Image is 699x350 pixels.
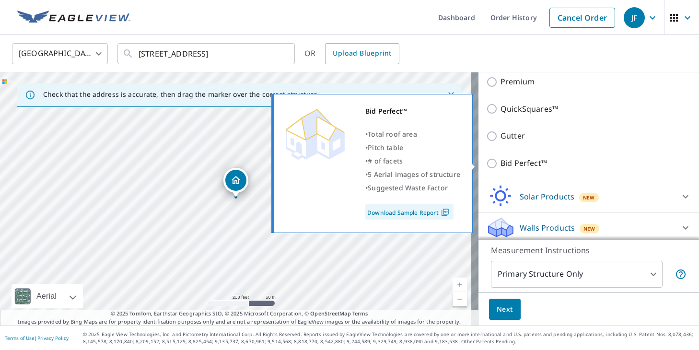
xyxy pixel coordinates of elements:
[583,194,595,201] span: New
[489,299,521,320] button: Next
[5,335,35,341] a: Terms of Use
[365,168,460,181] div: •
[365,128,460,141] div: •
[501,157,547,169] p: Bid Perfect™
[365,204,454,220] a: Download Sample Report
[83,331,694,345] p: © 2025 Eagle View Technologies, Inc. and Pictometry International Corp. All Rights Reserved. Repo...
[583,225,595,233] span: New
[281,105,349,162] img: Premium
[365,105,460,118] div: Bid Perfect™
[453,278,467,292] a: Current Level 17, Zoom In
[17,11,130,25] img: EV Logo
[43,90,319,99] p: Check that the address is accurate, then drag the marker over the correct structure.
[520,191,574,202] p: Solar Products
[365,141,460,154] div: •
[37,335,69,341] a: Privacy Policy
[365,181,460,195] div: •
[352,310,368,317] a: Terms
[549,8,615,28] a: Cancel Order
[304,43,399,64] div: OR
[453,292,467,306] a: Current Level 17, Zoom Out
[5,335,69,341] p: |
[12,284,83,308] div: Aerial
[520,222,575,233] p: Walls Products
[624,7,645,28] div: JF
[497,303,513,315] span: Next
[34,284,59,308] div: Aerial
[368,170,460,179] span: 5 Aerial images of structure
[501,103,558,115] p: QuickSquares™
[12,40,108,67] div: [GEOGRAPHIC_DATA]
[445,89,457,101] button: Close
[486,216,691,239] div: Walls ProductsNew
[333,47,391,59] span: Upload Blueprint
[675,268,687,280] span: Your report will include only the primary structure on the property. For example, a detached gara...
[325,43,399,64] a: Upload Blueprint
[365,154,460,168] div: •
[368,156,403,165] span: # of facets
[501,76,535,88] p: Premium
[223,168,248,198] div: Dropped pin, building 1, Residential property, 41 Peppermint Ln Willingboro, NJ 08046
[139,40,275,67] input: Search by address or latitude-longitude
[486,185,691,208] div: Solar ProductsNew
[491,245,687,256] p: Measurement Instructions
[491,261,663,288] div: Primary Structure Only
[111,310,368,318] span: © 2025 TomTom, Earthstar Geographics SIO, © 2025 Microsoft Corporation, ©
[439,208,452,217] img: Pdf Icon
[368,183,448,192] span: Suggested Waste Factor
[368,143,403,152] span: Pitch table
[310,310,350,317] a: OpenStreetMap
[368,129,417,139] span: Total roof area
[501,130,525,142] p: Gutter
